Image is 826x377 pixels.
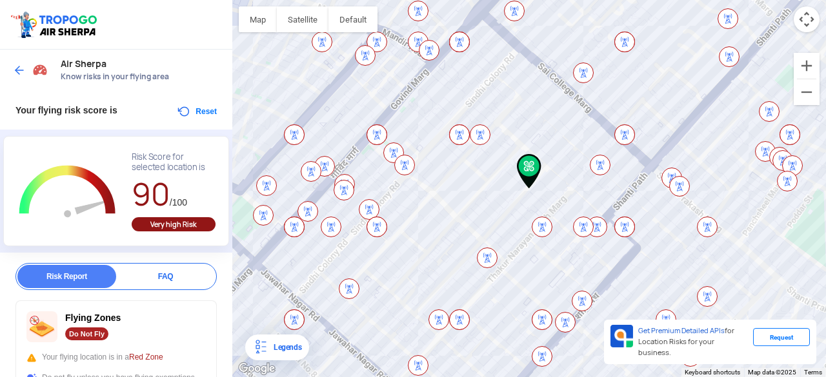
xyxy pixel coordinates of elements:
span: Your flying risk score is [15,105,117,115]
img: Legends [253,340,268,355]
div: FAQ [116,265,215,288]
div: Risk Score for selected location is [132,152,216,173]
img: Google [236,360,278,377]
span: Map data ©2025 [748,369,796,376]
a: Terms [804,369,822,376]
span: Flying Zones [65,313,121,323]
img: ic_nofly.svg [26,311,57,342]
a: Open this area in Google Maps (opens a new window) [236,360,278,377]
div: Do Not Fly [65,327,108,340]
button: Reset [176,104,217,119]
div: Risk Report [17,265,116,288]
span: Get Premium Detailed APIs [638,326,725,335]
span: Air Sherpa [61,59,219,69]
span: Red Zone [129,353,163,362]
img: Premium APIs [610,325,633,347]
div: Your flying location is in a [26,351,206,363]
div: Request [753,328,810,346]
button: Show satellite imagery [277,6,328,32]
button: Zoom out [794,79,820,105]
button: Zoom in [794,53,820,79]
button: Map camera controls [794,6,820,32]
div: Very high Risk [132,217,216,231]
img: ic_tgdronemaps.svg [10,10,101,39]
span: Know risks in your flying area [61,72,219,82]
g: Chart [14,152,122,233]
div: for Location Risks for your business. [633,325,753,359]
img: Risk Scores [32,62,48,77]
div: Legends [268,340,301,355]
span: 90 [132,174,170,215]
span: /100 [170,197,187,208]
img: ic_arrow_back_blue.svg [13,64,26,77]
button: Keyboard shortcuts [685,368,740,377]
button: Show street map [239,6,277,32]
